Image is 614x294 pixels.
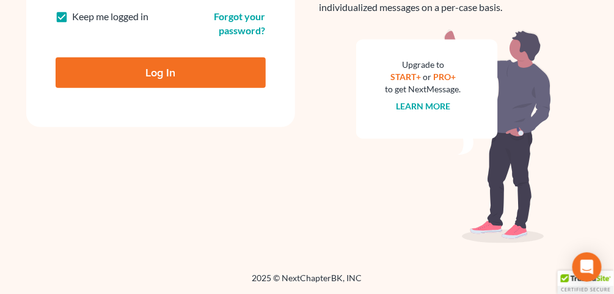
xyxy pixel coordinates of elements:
[214,10,266,36] a: Forgot your password?
[423,72,431,82] span: or
[386,83,461,95] div: to get NextMessage.
[73,10,149,24] label: Keep me logged in
[386,59,461,71] div: Upgrade to
[396,101,450,111] a: Learn more
[572,252,602,282] div: Open Intercom Messenger
[356,29,552,243] img: nextmessage_bg-59042aed3d76b12b5cd301f8e5b87938c9018125f34e5fa2b7a6b67550977c72.svg
[56,57,266,88] input: Log In
[433,72,456,82] a: PRO+
[390,72,421,82] a: START+
[558,271,614,294] div: TrustedSite Certified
